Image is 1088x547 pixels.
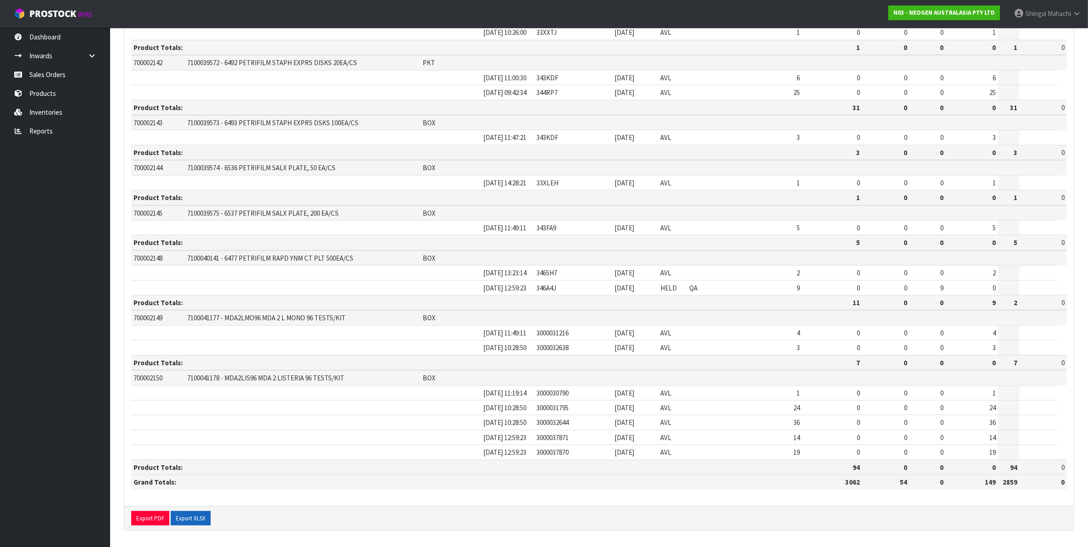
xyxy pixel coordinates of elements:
span: 700002144 [134,163,162,172]
strong: 0 [992,193,996,202]
strong: 0 [992,148,996,157]
span: 7100039572 - 6492 PETRIFILM STAPH EXPRS DISKS 20EA/CS [187,58,357,67]
span: 700002148 [134,254,162,262]
span: PKT [423,58,435,67]
span: 0 [941,448,944,457]
span: [DATE] [614,448,634,457]
span: 7100039573 - 6493 PETRIFILM STAPH EXPRS DSKS 100EA/CS [187,118,358,127]
span: 36 [793,418,800,427]
span: 3000031795 [536,403,569,412]
strong: 3 [1014,148,1017,157]
strong: 0 [904,103,908,112]
span: 3 [797,133,800,142]
span: 700002143 [134,118,162,127]
span: 0 [1061,238,1065,247]
strong: 0 [940,238,944,247]
span: [DATE] [614,284,634,292]
strong: Product Totals: [134,463,183,472]
span: 0 [1061,148,1065,157]
span: BOX [423,118,435,127]
img: cube-alt.png [14,8,25,19]
span: 0 [941,268,944,277]
span: 3465H7 [536,268,557,277]
strong: Product Totals: [134,298,183,307]
button: Export XLSX [171,511,211,526]
span: [DATE] [614,179,634,187]
span: 0 [857,88,860,97]
span: 0 [941,28,944,37]
span: 0 [857,223,860,232]
span: 0 [1061,358,1065,367]
span: 0 [941,433,944,442]
span: 700002142 [134,58,162,67]
span: 0 [857,329,860,337]
span: 0 [857,284,860,292]
span: 19 [989,448,996,457]
span: Shingai [1026,9,1046,18]
span: 343FA9 [536,223,556,232]
span: Mahachi [1048,9,1071,18]
span: AVL [660,418,671,427]
span: 0 [941,389,944,397]
strong: 0 [1061,478,1065,486]
span: 25 [793,88,800,97]
span: 7100041178 - MDA2LIS96 MDA 2 LISTERIA 96 TESTS/KIT [187,374,344,382]
span: 6 [797,73,800,82]
span: 700002145 [134,209,162,218]
strong: 1 [856,43,860,52]
strong: 7 [1014,358,1017,367]
strong: 0 [904,238,908,247]
span: HELD [660,284,677,292]
span: 24 [793,403,800,412]
span: 0 [904,433,908,442]
strong: Product Totals: [134,148,183,157]
span: 4 [993,329,996,337]
strong: 0 [904,43,908,52]
span: 0 [941,343,944,352]
strong: Grand Totals: [134,478,176,486]
span: [DATE] [614,133,634,142]
span: 0 [857,343,860,352]
span: AVL [660,73,671,82]
span: [DATE] [614,268,634,277]
span: 0 [857,73,860,82]
span: 3 [797,343,800,352]
span: 0 [941,133,944,142]
span: 1 [993,179,996,187]
span: 36 [989,418,996,427]
span: 7100039575 - 6537 PETRIFILM SALX PLATE, 200 EA/CS [187,209,339,218]
span: 24 [989,403,996,412]
strong: 2859 [1003,478,1017,486]
span: 2 [797,268,800,277]
span: 2 [993,268,996,277]
span: 3000037870 [536,448,569,457]
span: [DATE] 10:28:50 [483,343,526,352]
span: AVL [660,433,671,442]
span: 1 [797,389,800,397]
strong: 0 [992,43,996,52]
span: [DATE] 13:23:14 [483,268,526,277]
span: 0 [857,268,860,277]
span: 33XXTJ [536,28,557,37]
span: AVL [660,88,671,97]
span: 33XLEH [536,179,558,187]
strong: Product Totals: [134,193,183,202]
strong: 0 [992,358,996,367]
strong: 0 [992,463,996,472]
strong: 0 [940,358,944,367]
span: 0 [904,389,908,397]
span: [DATE] 09:42:34 [483,88,526,97]
span: AVL [660,403,671,412]
strong: 94 [853,463,860,472]
span: AVL [660,179,671,187]
strong: 5 [856,238,860,247]
span: 3 [993,133,996,142]
strong: Product Totals: [134,43,183,52]
span: 0 [904,284,908,292]
strong: 3062 [845,478,860,486]
small: WMS [78,10,92,19]
span: 0 [904,223,908,232]
span: 0 [941,329,944,337]
span: BOX [423,313,435,322]
button: Export PDF [131,511,169,526]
